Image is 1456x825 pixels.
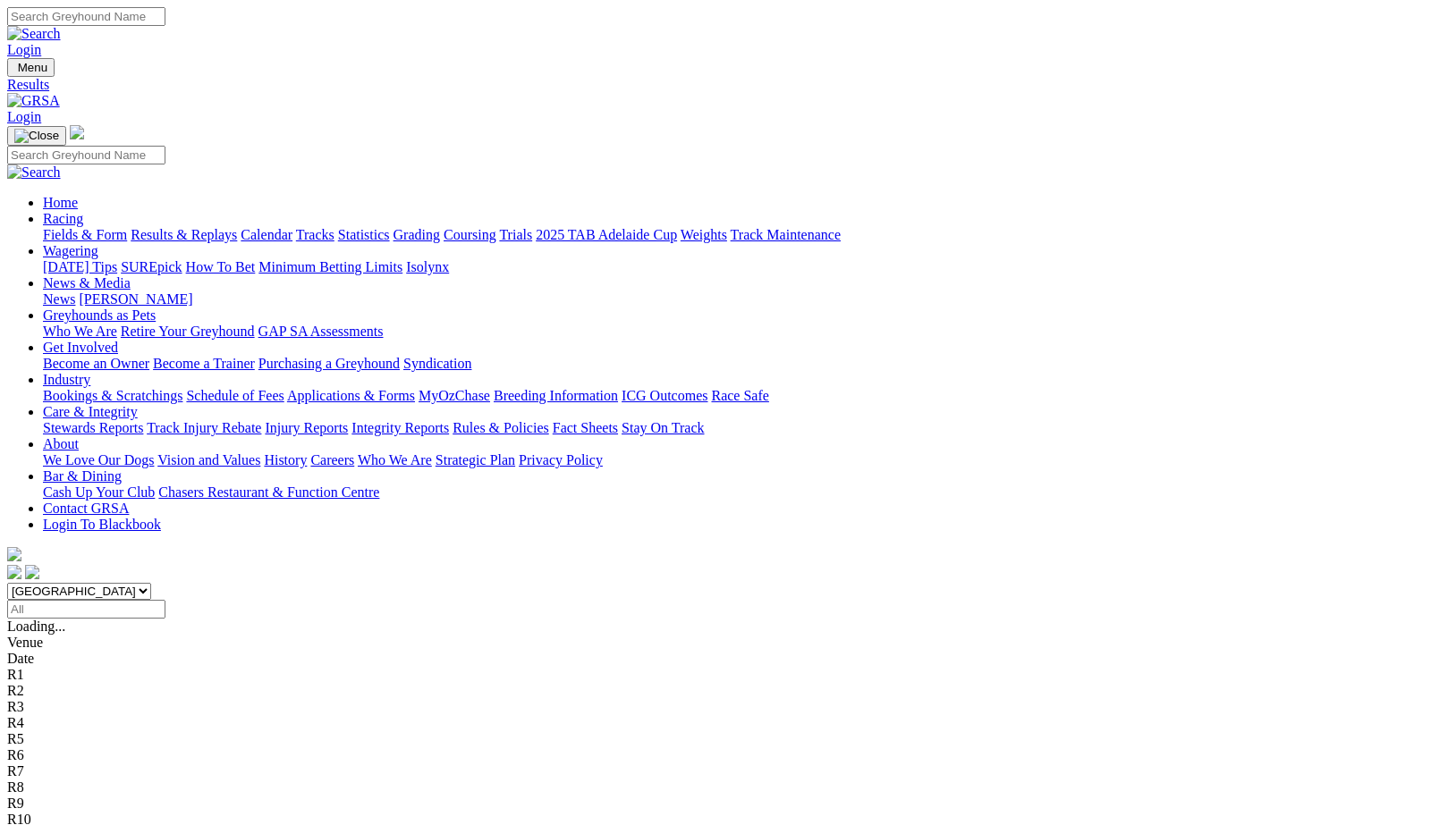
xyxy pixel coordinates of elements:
[403,356,471,371] a: Syndication
[186,259,256,274] a: How To Bet
[7,7,165,26] input: Search
[7,683,1449,699] div: R2
[43,211,83,226] a: Racing
[79,291,192,307] a: [PERSON_NAME]
[43,307,156,323] a: Greyhounds as Pets
[43,356,149,371] a: Become an Owner
[7,58,55,77] button: Toggle navigation
[7,146,165,164] input: Search
[43,436,79,451] a: About
[43,484,1449,501] div: Bar & Dining
[43,404,138,419] a: Care & Integrity
[7,635,1449,651] div: Venue
[18,61,47,74] span: Menu
[7,715,1449,731] div: R4
[153,356,255,371] a: Become a Trainer
[43,517,161,532] a: Login To Blackbook
[43,388,1449,404] div: Industry
[7,731,1449,747] div: R5
[43,227,127,242] a: Fields & Form
[147,420,261,435] a: Track Injury Rebate
[394,227,440,242] a: Grading
[519,452,603,467] a: Privacy Policy
[287,388,415,403] a: Applications & Forms
[43,420,1449,436] div: Care & Integrity
[681,227,727,242] a: Weights
[494,388,618,403] a: Breeding Information
[43,291,75,307] a: News
[351,420,449,435] a: Integrity Reports
[536,227,677,242] a: 2025 TAB Adelaide Cup
[43,324,117,339] a: Who We Are
[7,547,21,561] img: logo-grsa-white.png
[258,259,402,274] a: Minimum Betting Limits
[436,452,515,467] a: Strategic Plan
[7,600,165,619] input: Select date
[70,125,84,139] img: logo-grsa-white.png
[7,763,1449,779] div: R7
[338,227,390,242] a: Statistics
[7,619,65,634] span: Loading...
[310,452,354,467] a: Careers
[265,420,348,435] a: Injury Reports
[419,388,490,403] a: MyOzChase
[453,420,549,435] a: Rules & Policies
[7,26,61,42] img: Search
[7,779,1449,796] div: R8
[7,747,1449,763] div: R6
[7,565,21,579] img: facebook.svg
[43,243,98,258] a: Wagering
[444,227,496,242] a: Coursing
[25,565,39,579] img: twitter.svg
[43,356,1449,372] div: Get Involved
[7,93,60,109] img: GRSA
[358,452,432,467] a: Who We Are
[7,42,41,57] a: Login
[43,324,1449,340] div: Greyhounds as Pets
[43,259,117,274] a: [DATE] Tips
[622,388,707,403] a: ICG Outcomes
[622,420,704,435] a: Stay On Track
[7,109,41,124] a: Login
[43,468,122,484] a: Bar & Dining
[241,227,292,242] a: Calendar
[131,227,237,242] a: Results & Replays
[553,420,618,435] a: Fact Sheets
[186,388,284,403] a: Schedule of Fees
[258,324,384,339] a: GAP SA Assessments
[14,129,59,143] img: Close
[7,126,66,146] button: Toggle navigation
[43,275,131,290] a: News & Media
[7,699,1449,715] div: R3
[43,195,78,210] a: Home
[43,227,1449,243] div: Racing
[158,484,379,500] a: Chasers Restaurant & Function Centre
[43,259,1449,275] div: Wagering
[43,372,90,387] a: Industry
[258,356,400,371] a: Purchasing a Greyhound
[43,501,129,516] a: Contact GRSA
[121,324,255,339] a: Retire Your Greyhound
[43,291,1449,307] div: News & Media
[7,77,1449,93] a: Results
[264,452,307,467] a: History
[43,420,143,435] a: Stewards Reports
[157,452,260,467] a: Vision and Values
[731,227,841,242] a: Track Maintenance
[121,259,182,274] a: SUREpick
[711,388,768,403] a: Race Safe
[406,259,449,274] a: Isolynx
[43,484,155,500] a: Cash Up Your Club
[7,667,1449,683] div: R1
[43,452,154,467] a: We Love Our Dogs
[43,388,182,403] a: Bookings & Scratchings
[499,227,532,242] a: Trials
[7,164,61,181] img: Search
[43,340,118,355] a: Get Involved
[7,651,1449,667] div: Date
[7,796,1449,812] div: R9
[296,227,334,242] a: Tracks
[43,452,1449,468] div: About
